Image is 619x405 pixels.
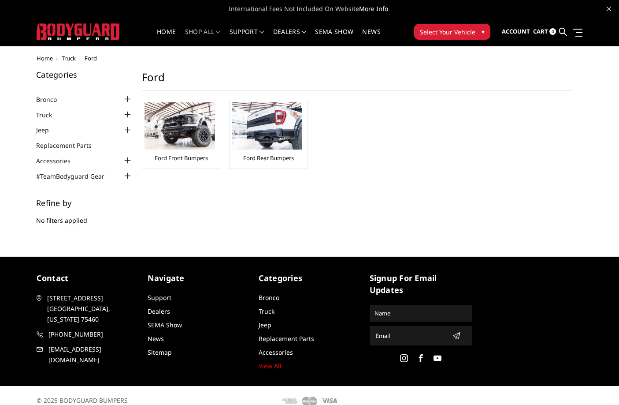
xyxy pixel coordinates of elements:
[142,71,572,91] h1: Ford
[259,321,271,329] a: Jeep
[37,396,128,405] span: © 2025 BODYGUARD BUMPERS
[533,27,548,35] span: Cart
[414,24,490,40] button: Select Your Vehicle
[37,272,139,284] h5: contact
[36,141,103,150] a: Replacement Parts
[502,20,530,44] a: Account
[85,54,97,62] span: Ford
[37,344,139,365] a: [EMAIL_ADDRESS][DOMAIN_NAME]
[370,272,472,296] h5: signup for email updates
[371,306,471,320] input: Name
[157,29,176,46] a: Home
[36,71,133,79] h5: Categories
[36,172,115,181] a: #TeamBodyguard Gear
[62,54,76,62] a: Truck
[48,344,138,365] span: [EMAIL_ADDRESS][DOMAIN_NAME]
[230,29,264,46] a: Support
[359,4,388,13] a: More Info
[185,29,221,46] a: shop all
[372,329,449,343] input: Email
[36,110,63,120] a: Truck
[243,154,294,162] a: Ford Rear Bumpers
[502,27,530,35] span: Account
[36,125,60,135] a: Jeep
[36,199,133,207] h5: Refine by
[259,348,293,356] a: Accessories
[362,29,380,46] a: News
[482,27,485,36] span: ▾
[48,329,138,340] span: [PHONE_NUMBER]
[47,293,137,325] span: [STREET_ADDRESS] [GEOGRAPHIC_DATA], [US_STATE] 75460
[36,156,82,165] a: Accessories
[36,95,68,104] a: Bronco
[315,29,353,46] a: SEMA Show
[273,29,307,46] a: Dealers
[148,293,171,302] a: Support
[259,362,282,370] a: View All
[148,321,182,329] a: SEMA Show
[37,329,139,340] a: [PHONE_NUMBER]
[148,348,172,356] a: Sitemap
[259,307,274,315] a: Truck
[155,154,208,162] a: Ford Front Bumpers
[549,28,556,35] span: 0
[148,272,250,284] h5: Navigate
[259,293,279,302] a: Bronco
[259,272,361,284] h5: Categories
[148,307,170,315] a: Dealers
[259,334,314,343] a: Replacement Parts
[575,363,619,405] iframe: Chat Widget
[36,199,133,234] div: No filters applied
[420,27,475,37] span: Select Your Vehicle
[37,23,120,40] img: BODYGUARD BUMPERS
[37,54,53,62] a: Home
[533,20,556,44] a: Cart 0
[148,334,164,343] a: News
